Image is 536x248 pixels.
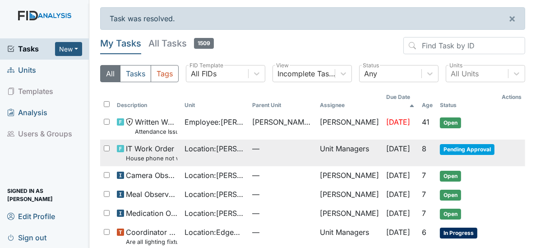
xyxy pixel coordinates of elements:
span: [DATE] [386,228,410,237]
span: 41 [422,117,430,126]
td: [PERSON_NAME] [316,204,383,223]
th: Toggle SortBy [249,89,316,113]
span: Open [440,209,461,220]
span: — [252,208,313,219]
span: — [252,227,313,238]
span: [DATE] [386,190,410,199]
span: Pending Approval [440,144,494,155]
input: Toggle All Rows Selected [104,101,110,107]
a: Tasks [7,43,55,54]
td: Unit Managers [316,140,383,166]
span: Open [440,171,461,182]
span: Signed in as [PERSON_NAME] [7,188,82,202]
span: Open [440,117,461,128]
span: Written Warning Attendance Issue [135,117,177,136]
span: Sign out [7,230,46,244]
span: [PERSON_NAME]. [252,117,313,127]
span: Units [7,63,36,77]
span: 7 [422,171,426,180]
small: Attendance Issue [135,127,177,136]
td: [PERSON_NAME] [316,166,383,185]
span: [DATE] [386,209,410,218]
th: Toggle SortBy [418,89,436,113]
div: Task was resolved. [100,7,525,30]
span: [DATE] [386,144,410,153]
button: New [55,42,82,56]
span: 1509 [194,38,214,49]
h5: All Tasks [148,37,214,50]
span: [DATE] [386,117,410,126]
span: 7 [422,190,426,199]
span: In Progress [440,228,477,239]
th: Toggle SortBy [436,89,498,113]
th: Toggle SortBy [113,89,181,113]
span: Open [440,190,461,201]
span: Location : [PERSON_NAME]. [185,208,245,219]
button: Tasks [120,65,151,82]
th: Toggle SortBy [181,89,249,113]
span: Coordinator Random Are all lighting fixtures covered and free of debris? [126,227,177,246]
input: Find Task by ID [403,37,525,54]
button: All [100,65,120,82]
span: Employee : [PERSON_NAME] [185,117,245,127]
span: Camera Observation [126,170,177,181]
button: Tags [151,65,179,82]
span: — [252,170,313,181]
div: Any [364,68,377,79]
td: [PERSON_NAME] [316,113,383,140]
span: [DATE] [386,171,410,180]
button: × [499,8,525,29]
th: Actions [498,89,525,105]
span: Meal Observation [126,189,177,200]
span: Edit Profile [7,209,55,223]
div: Incomplete Tasks [277,68,336,79]
span: Medication Observation Checklist [126,208,177,219]
span: Location : [PERSON_NAME]. [185,170,245,181]
span: Location : [PERSON_NAME]. [185,189,245,200]
h5: My Tasks [100,37,141,50]
small: Are all lighting fixtures covered and free of debris? [126,238,177,246]
span: 6 [422,228,426,237]
small: House phone not working [126,154,177,163]
span: Analysis [7,106,47,120]
div: All Units [451,68,479,79]
th: Assignee [316,89,383,113]
span: IT Work Order House phone not working [126,143,177,163]
th: Toggle SortBy [383,89,418,113]
span: 7 [422,209,426,218]
span: Location : Edgewood [185,227,245,238]
span: Location : [PERSON_NAME]. [185,143,245,154]
span: × [508,12,516,25]
td: [PERSON_NAME] [316,185,383,204]
span: — [252,189,313,200]
span: 8 [422,144,426,153]
span: — [252,143,313,154]
div: Type filter [100,65,179,82]
div: All FIDs [191,68,217,79]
